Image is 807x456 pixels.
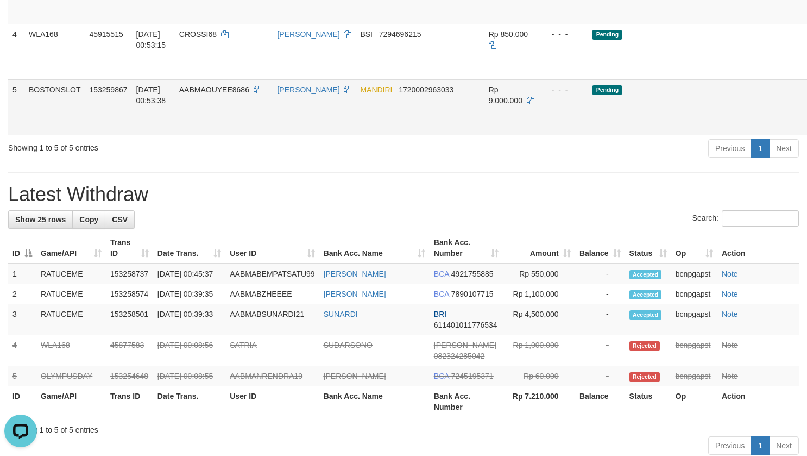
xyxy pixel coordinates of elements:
td: bcnpgapst [671,335,717,366]
td: bcnpgapst [671,264,717,284]
span: Pending [592,30,622,39]
td: RATUCEME [36,284,106,304]
td: 5 [8,79,24,135]
a: Note [722,372,738,380]
span: Copy 7890107715 to clipboard [451,290,494,298]
a: Next [769,139,799,158]
th: Action [717,233,799,264]
th: Amount: activate to sort column ascending [503,233,575,264]
td: - [575,264,625,284]
th: Action [717,386,799,417]
td: 153258574 [106,284,153,304]
th: Balance [575,386,625,417]
td: OLYMPUSDAY [36,366,106,386]
td: Rp 1,100,000 [503,284,575,304]
td: Rp 550,000 [503,264,575,284]
a: 1 [751,139,770,158]
span: BCA [434,372,449,380]
span: BCA [434,290,449,298]
th: Date Trans. [153,386,225,417]
div: - - - [543,84,584,95]
span: 153259867 [89,85,127,94]
span: Accepted [629,310,662,320]
td: bcnpgapst [671,366,717,386]
th: Op: activate to sort column ascending [671,233,717,264]
td: 3 [8,304,36,335]
a: SUDARSONO [324,341,373,349]
td: BOSTONSLOT [24,79,85,135]
a: [PERSON_NAME] [324,270,386,278]
td: 153258501 [106,304,153,335]
td: [DATE] 00:08:55 [153,366,225,386]
td: 2 [8,284,36,304]
span: [DATE] 00:53:38 [136,85,166,105]
td: [DATE] 00:45:37 [153,264,225,284]
td: 4 [8,24,24,79]
th: Rp 7.210.000 [503,386,575,417]
td: RATUCEME [36,264,106,284]
td: Rp 4,500,000 [503,304,575,335]
span: BCA [434,270,449,278]
a: [PERSON_NAME] [277,30,339,39]
span: MANDIRI [360,85,392,94]
button: Open LiveChat chat widget [4,4,37,37]
span: [PERSON_NAME] [434,341,496,349]
span: Accepted [629,290,662,299]
a: Show 25 rows [8,210,73,229]
th: Game/API [36,386,106,417]
span: Copy 7245195371 to clipboard [451,372,494,380]
td: WLA168 [24,24,85,79]
th: Status [625,386,671,417]
th: User ID: activate to sort column ascending [225,233,319,264]
a: CSV [105,210,135,229]
td: WLA168 [36,335,106,366]
a: 1 [751,436,770,455]
td: [DATE] 00:39:33 [153,304,225,335]
span: CROSSI68 [179,30,217,39]
td: Rp 60,000 [503,366,575,386]
span: Copy 1720002963033 to clipboard [399,85,453,94]
span: AABMAOUYEE8686 [179,85,249,94]
a: Copy [72,210,105,229]
span: BRI [434,310,446,318]
td: [DATE] 00:08:56 [153,335,225,366]
span: Copy 611401011776534 to clipboard [434,321,497,329]
span: Copy 4921755885 to clipboard [451,270,494,278]
a: Next [769,436,799,455]
th: Trans ID: activate to sort column ascending [106,233,153,264]
th: Balance: activate to sort column ascending [575,233,625,264]
input: Search: [722,210,799,227]
span: CSV [112,215,128,224]
td: 4 [8,335,36,366]
a: Note [722,310,738,318]
th: User ID [225,386,319,417]
td: 153254648 [106,366,153,386]
span: Rejected [629,372,660,382]
th: ID [8,386,36,417]
th: Op [671,386,717,417]
span: [DATE] 00:53:15 [136,30,166,49]
th: Status: activate to sort column ascending [625,233,671,264]
a: Note [722,341,738,349]
h1: Latest Withdraw [8,184,799,205]
a: Note [722,290,738,298]
td: - [575,366,625,386]
td: AABMABSUNARDI21 [225,304,319,335]
th: Game/API: activate to sort column ascending [36,233,106,264]
a: [PERSON_NAME] [324,290,386,298]
a: Previous [708,139,752,158]
td: 153258737 [106,264,153,284]
span: Show 25 rows [15,215,66,224]
a: Previous [708,436,752,455]
th: Bank Acc. Number [430,386,503,417]
a: [PERSON_NAME] [324,372,386,380]
th: ID: activate to sort column descending [8,233,36,264]
a: SUNARDI [324,310,358,318]
span: 45915515 [89,30,123,39]
div: Showing 1 to 5 of 5 entries [8,420,799,435]
span: Copy 7294696215 to clipboard [379,30,421,39]
span: Accepted [629,270,662,279]
td: SATRIA [225,335,319,366]
td: AABMABEMPATSATU99 [225,264,319,284]
td: [DATE] 00:39:35 [153,284,225,304]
